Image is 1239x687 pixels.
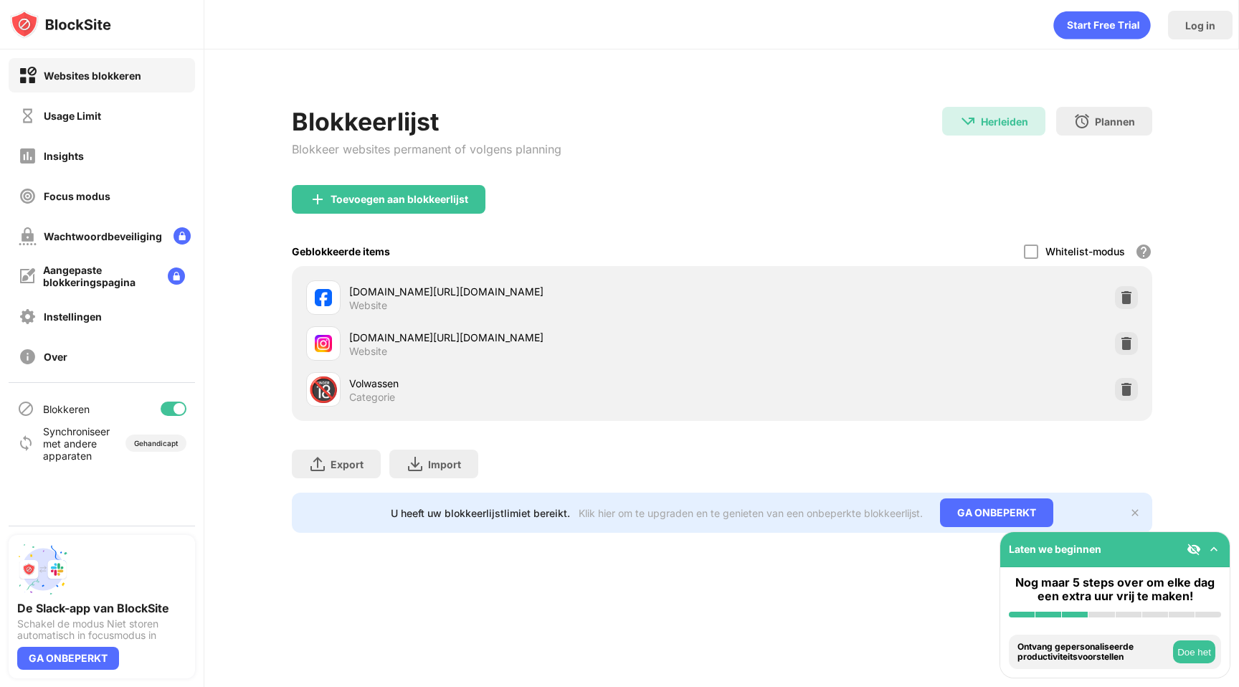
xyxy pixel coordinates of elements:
[19,267,36,285] img: customize-block-page-off.svg
[1207,542,1221,556] img: omni-setup-toggle.svg
[43,264,156,288] div: Aangepaste blokkeringspagina
[1053,11,1151,39] div: animation
[1095,115,1135,128] div: Plannen
[174,227,191,245] img: lock-menu.svg
[134,439,178,447] div: Gehandicapt
[349,330,722,345] div: [DOMAIN_NAME][URL][DOMAIN_NAME]
[1017,642,1169,663] div: Ontvang gepersonaliseerde productiviteitsvoorstellen
[331,458,364,470] div: Export
[940,498,1053,527] div: GA ONBEPERKT
[308,375,338,404] div: 🔞
[17,618,186,641] div: Schakel de modus Niet storen automatisch in focusmodus in
[315,335,332,352] img: favicons
[349,284,722,299] div: [DOMAIN_NAME][URL][DOMAIN_NAME]
[349,299,387,312] div: Website
[43,403,90,415] div: Blokkeren
[17,647,119,670] div: GA ONBEPERKT
[1045,245,1125,257] div: Whitelist-modus
[19,107,37,125] img: time-usage-off.svg
[17,435,34,452] img: sync-icon.svg
[292,142,561,156] div: Blokkeer websites permanent of volgens planning
[44,110,101,122] div: Usage Limit
[1129,507,1141,518] img: x-button.svg
[1009,576,1221,603] div: Nog maar 5 steps over om elke dag een extra uur vrij te maken!
[19,187,37,205] img: focus-off.svg
[17,544,69,595] img: push-slack.svg
[43,425,117,462] div: Synchroniseer met andere apparaten
[44,230,162,242] div: Wachtwoordbeveiliging
[17,400,34,417] img: blocking-icon.svg
[331,194,468,205] div: Toevoegen aan blokkeerlijst
[1185,19,1215,32] div: Log in
[19,67,37,85] img: block-on.svg
[292,107,561,136] div: Blokkeerlijst
[315,289,332,306] img: favicons
[168,267,185,285] img: lock-menu.svg
[44,190,110,202] div: Focus modus
[391,507,570,519] div: U heeft uw blokkeerlijstlimiet bereikt.
[44,351,67,363] div: Over
[1173,640,1215,663] button: Doe het
[579,507,923,519] div: Klik hier om te upgraden en te genieten van een onbeperkte blokkeerlijst.
[44,150,84,162] div: Insights
[10,10,111,39] img: logo-blocksite.svg
[981,115,1028,128] div: Herleiden
[19,348,37,366] img: about-off.svg
[19,227,37,245] img: password-protection-off.svg
[1187,542,1201,556] img: eye-not-visible.svg
[1009,543,1101,555] div: Laten we beginnen
[428,458,461,470] div: Import
[44,70,141,82] div: Websites blokkeren
[17,601,186,615] div: De Slack-app van BlockSite
[349,345,387,358] div: Website
[19,308,37,326] img: settings-off.svg
[44,311,102,323] div: Instellingen
[19,147,37,165] img: insights-off.svg
[292,245,390,257] div: Geblokkeerde items
[349,391,395,404] div: Categorie
[349,376,722,391] div: Volwassen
